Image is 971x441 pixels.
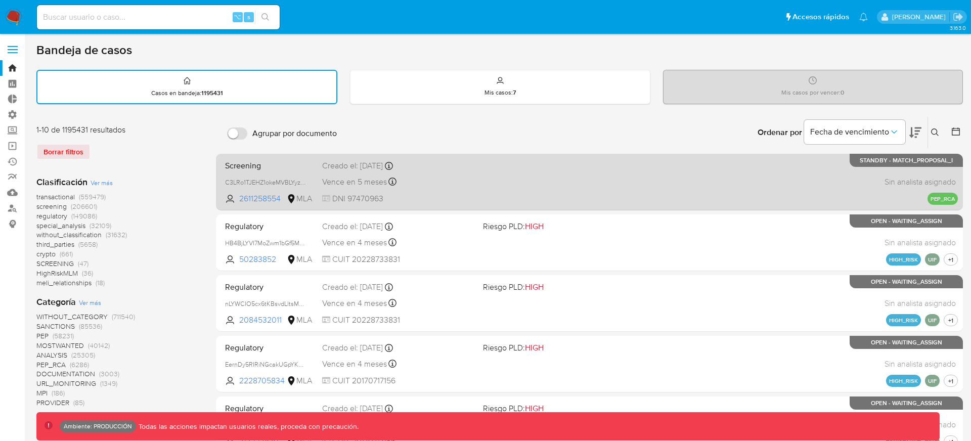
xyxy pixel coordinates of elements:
[64,424,132,428] p: Ambiente: PRODUCCIÓN
[953,12,963,22] a: Salir
[255,10,276,24] button: search-icon
[892,12,949,22] p: facundoagustin.borghi@mercadolibre.com
[247,12,250,22] span: s
[792,12,849,22] span: Accesos rápidos
[37,11,280,24] input: Buscar usuario o caso...
[234,12,241,22] span: ⌥
[136,422,359,431] p: Todas las acciones impactan usuarios reales, proceda con precaución.
[859,13,868,21] a: Notificaciones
